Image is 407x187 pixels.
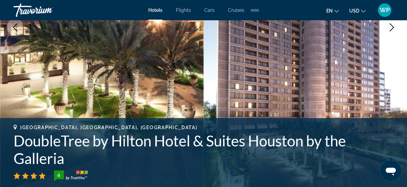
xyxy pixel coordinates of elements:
button: Change currency [349,6,366,16]
span: USD [349,8,359,14]
button: Previous image [7,19,24,36]
iframe: Button to launch messaging window [380,160,402,182]
button: Change language [326,6,339,16]
h1: DoubleTree by Hilton Hotel & Suites Houston by the Galleria [14,132,393,167]
span: en [326,8,333,14]
span: [GEOGRAPHIC_DATA], [GEOGRAPHIC_DATA], [GEOGRAPHIC_DATA] [20,125,197,130]
button: User Menu [376,3,393,17]
img: trustyou-badge-hor.svg [54,170,88,181]
a: Flights [176,7,191,13]
span: WP [380,7,390,14]
a: Cruises [228,7,244,13]
a: Hotels [148,7,162,13]
button: Next image [383,19,400,36]
a: Travorium [14,1,81,19]
div: 4 [52,171,66,179]
a: Cars [204,7,214,13]
button: Extra navigation items [251,5,259,16]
